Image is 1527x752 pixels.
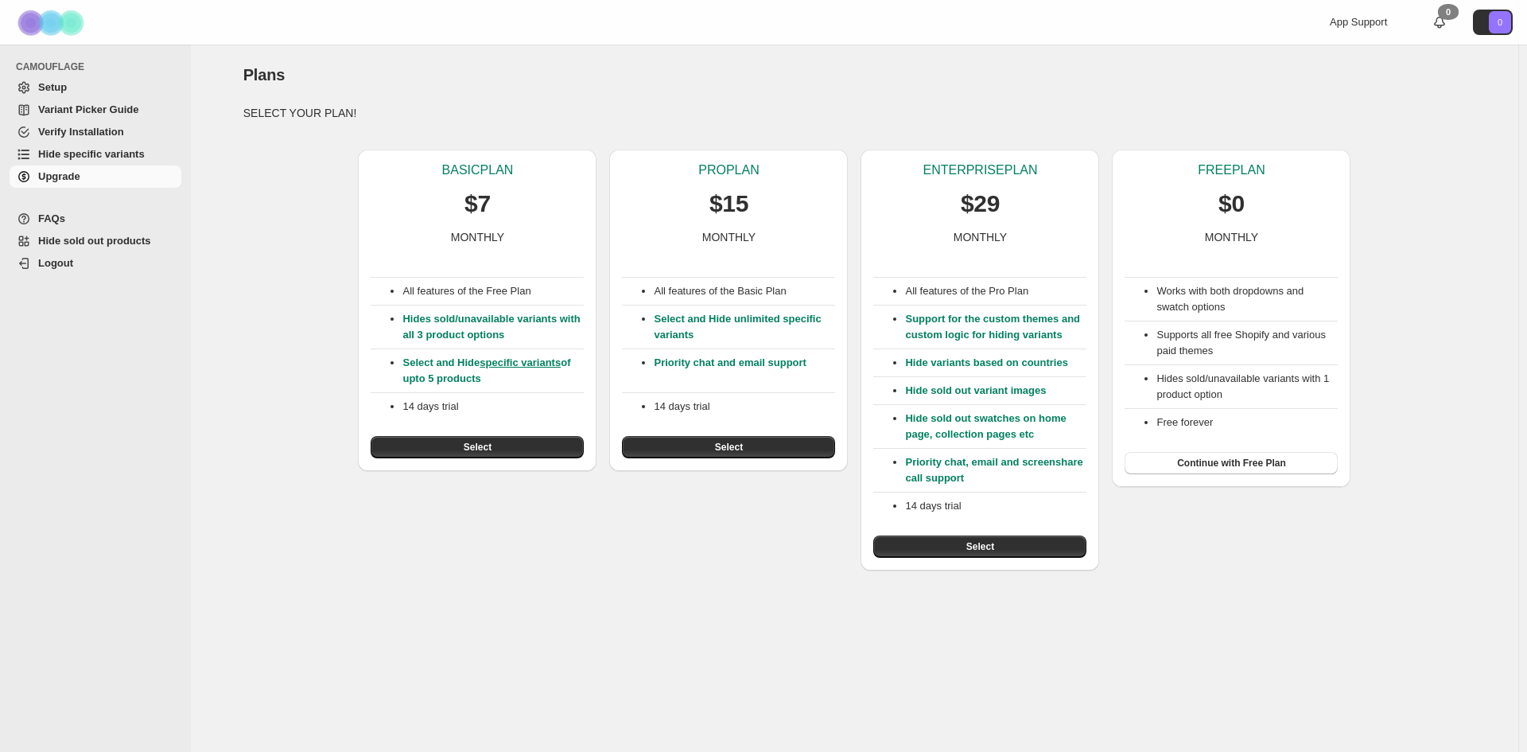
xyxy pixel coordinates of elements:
[923,162,1037,178] p: ENTERPRISE PLAN
[10,208,181,230] a: FAQs
[905,283,1086,299] p: All features of the Pro Plan
[873,536,1086,558] button: Select
[1489,11,1511,33] span: Avatar with initials 0
[702,229,756,245] p: MONTHLY
[10,252,181,275] a: Logout
[38,235,151,247] span: Hide sold out products
[10,230,181,252] a: Hide sold out products
[38,126,124,138] span: Verify Installation
[1177,457,1286,470] span: Continue with Free Plan
[654,283,835,299] p: All features of the Basic Plan
[38,212,65,224] span: FAQs
[698,162,759,178] p: PRO PLAN
[1438,4,1459,20] div: 0
[954,229,1007,245] p: MONTHLY
[16,60,183,73] span: CAMOUFLAGE
[1125,452,1338,474] button: Continue with Free Plan
[1156,283,1338,315] li: Works with both dropdowns and swatch options
[402,311,584,343] p: Hides sold/unavailable variants with all 3 product options
[10,121,181,143] a: Verify Installation
[715,441,743,454] span: Select
[451,229,504,245] p: MONTHLY
[709,188,748,220] p: $15
[654,311,835,343] p: Select and Hide unlimited specific variants
[38,103,138,115] span: Variant Picker Guide
[464,441,492,454] span: Select
[38,170,80,182] span: Upgrade
[1205,229,1258,245] p: MONTHLY
[442,162,514,178] p: BASIC PLAN
[905,383,1086,399] p: Hide sold out variant images
[371,436,584,458] button: Select
[464,188,491,220] p: $7
[654,399,835,415] p: 14 days trial
[10,76,181,99] a: Setup
[1330,16,1387,28] span: App Support
[905,498,1086,514] p: 14 days trial
[1156,371,1338,403] li: Hides sold/unavailable variants with 1 product option
[480,357,561,368] a: specific variants
[1156,415,1338,431] li: Free forever
[1432,14,1447,30] a: 0
[961,188,1000,220] p: $29
[38,148,145,160] span: Hide specific variants
[10,143,181,166] a: Hide specific variants
[1156,327,1338,359] li: Supports all free Shopify and various paid themes
[905,411,1086,442] p: Hide sold out swatches on home page, collection pages etc
[243,66,285,84] span: Plans
[1498,18,1502,27] text: 0
[402,399,584,415] p: 14 days trial
[243,105,1467,121] p: SELECT YOUR PLAN!
[966,540,994,553] span: Select
[38,257,73,269] span: Logout
[905,355,1086,371] p: Hide variants based on countries
[1218,188,1245,220] p: $0
[10,166,181,188] a: Upgrade
[654,355,835,387] p: Priority chat and email support
[402,283,584,299] p: All features of the Free Plan
[905,311,1086,343] p: Support for the custom themes and custom logic for hiding variants
[1473,10,1513,35] button: Avatar with initials 0
[622,436,835,458] button: Select
[905,454,1086,486] p: Priority chat, email and screenshare call support
[13,1,92,45] img: Camouflage
[10,99,181,121] a: Variant Picker Guide
[402,355,584,387] p: Select and Hide of upto 5 products
[38,81,67,93] span: Setup
[1198,162,1265,178] p: FREE PLAN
